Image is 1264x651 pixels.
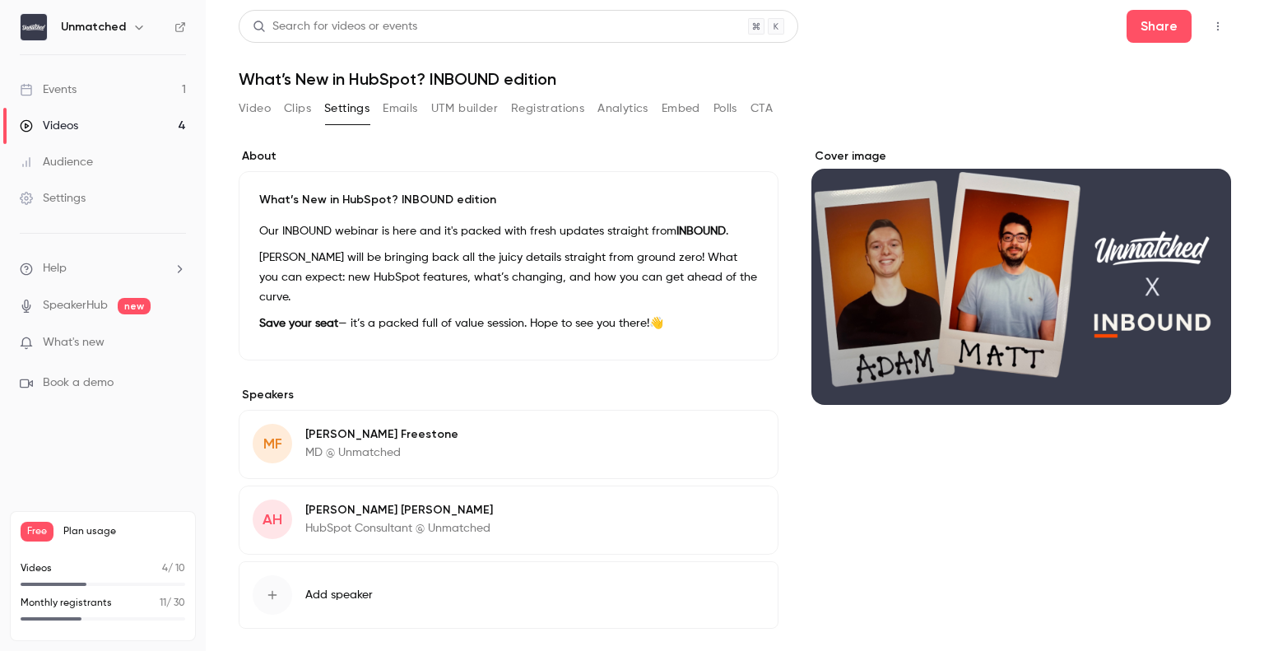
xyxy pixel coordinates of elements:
iframe: Noticeable Trigger [166,336,186,351]
label: About [239,148,778,165]
button: Add speaker [239,561,778,629]
p: Videos [21,561,52,576]
p: Our INBOUND webinar is here and it's packed with fresh updates straight from . [259,221,758,241]
div: MF[PERSON_NAME] FreestoneMD @ Unmatched [239,410,778,479]
span: Free [21,522,53,542]
h1: What’s New in HubSpot? INBOUND edition [239,69,1231,89]
div: Settings [20,190,86,207]
label: Speakers [239,387,778,403]
div: Search for videos or events [253,18,417,35]
button: Share [1127,10,1192,43]
p: / 10 [162,561,185,576]
strong: INBOUND [676,226,726,237]
button: Embed [662,95,700,122]
button: CTA [750,95,773,122]
span: AH [263,509,282,531]
p: What’s New in HubSpot? INBOUND edition [259,192,758,208]
button: Settings [324,95,369,122]
span: Help [43,260,67,277]
button: Registrations [511,95,584,122]
span: 4 [162,564,168,574]
button: Video [239,95,271,122]
section: Cover image [811,148,1231,405]
p: [PERSON_NAME] will be bringing back all the juicy details straight from ground zero! What you can... [259,248,758,307]
div: Audience [20,154,93,170]
span: new [118,298,151,314]
button: Emails [383,95,417,122]
p: MD @ Unmatched [305,444,458,461]
button: Clips [284,95,311,122]
li: help-dropdown-opener [20,260,186,277]
p: Monthly registrants [21,596,112,611]
button: Analytics [597,95,648,122]
p: [PERSON_NAME] Freestone [305,426,458,443]
p: HubSpot Consultant @ Unmatched [305,520,493,537]
span: MF [263,433,282,455]
span: Plan usage [63,525,185,538]
p: / 30 [160,596,185,611]
span: Book a demo [43,374,114,392]
span: 11 [160,598,166,608]
a: SpeakerHub [43,297,108,314]
button: Top Bar Actions [1205,13,1231,40]
div: AH[PERSON_NAME] [PERSON_NAME]HubSpot Consultant @ Unmatched [239,486,778,555]
h6: Unmatched [61,19,126,35]
div: Videos [20,118,78,134]
button: Polls [713,95,737,122]
p: [PERSON_NAME] [PERSON_NAME] [305,502,493,518]
button: UTM builder [431,95,498,122]
p: — it’s a packed full of value session. Hope to see you there!👋 [259,314,758,333]
label: Cover image [811,148,1231,165]
img: Unmatched [21,14,47,40]
span: Add speaker [305,587,373,603]
span: What's new [43,334,105,351]
div: Events [20,81,77,98]
strong: Save your seat [259,318,338,329]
